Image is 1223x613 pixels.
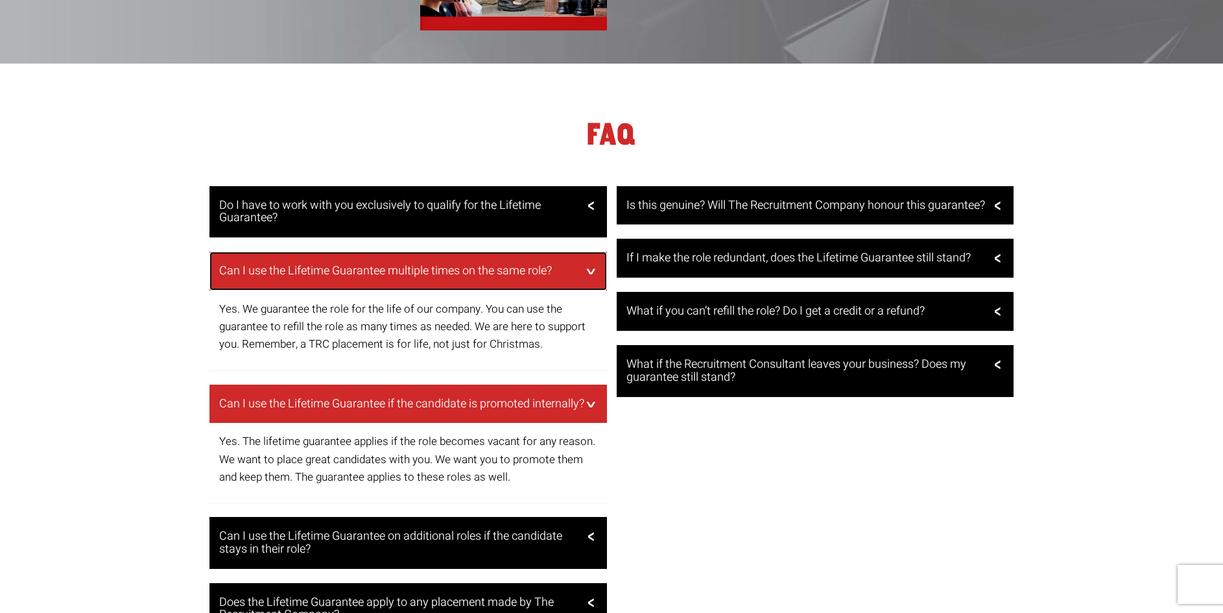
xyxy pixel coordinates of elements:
[219,530,594,556] h3: Can I use the Lifetime Guarantee on additional roles if the candidate stays in their role?
[617,186,1014,225] a: Is this genuine? Will The Recruitment Company honour this guarantee?
[219,398,594,411] h3: Can I use the Lifetime Guarantee if the candidate is promoted internally?
[209,385,607,424] a: Can I use the Lifetime Guarantee if the candidate is promoted internally?
[219,199,594,225] h3: Do I have to work with you exclusively to qualify for the Lifetime Guarantee?
[209,186,607,238] a: Do I have to work with you exclusively to qualify for the Lifetime Guarantee?
[617,292,1014,331] a: What if you can’t refill the role? Do I get a credit or a refund?
[209,517,607,569] a: Can I use the Lifetime Guarantee on additional roles if the candidate stays in their role?
[617,345,1014,397] a: What if the Recruitment Consultant leaves your business? Does my guarantee still stand?
[617,239,1014,278] a: If I make the role redundant, does the Lifetime Guarantee still stand?
[626,252,1001,265] h3: If I make the role redundant, does the Lifetime Guarantee still stand?
[219,300,597,354] p: Yes. We guarantee the role for the life of our company. You can use the guarantee to refill the r...
[626,199,1001,212] h3: Is this genuine? Will The Recruitment Company honour this guarantee?
[209,123,1014,147] h1: FAQ
[626,305,1001,318] h3: What if you can’t refill the role? Do I get a credit or a refund?
[219,433,597,486] p: Yes. The lifetime guarantee applies if the role becomes vacant for any reason. We want to place g...
[209,252,607,291] a: Can I use the Lifetime Guarantee multiple times on the same role?
[219,265,594,278] h3: Can I use the Lifetime Guarantee multiple times on the same role?
[626,358,1001,384] h3: What if the Recruitment Consultant leaves your business? Does my guarantee still stand?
